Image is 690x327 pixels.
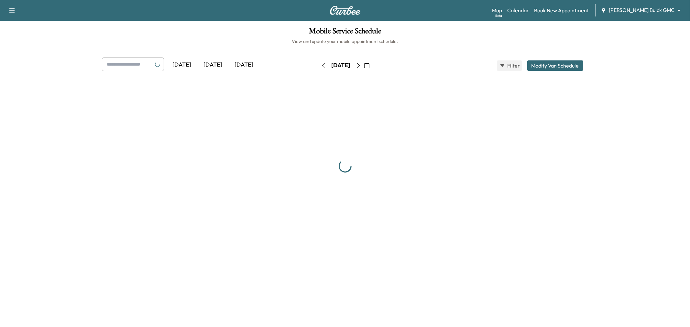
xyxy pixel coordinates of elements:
div: Beta [495,13,502,18]
button: Modify Van Schedule [527,60,583,71]
div: [DATE] [229,58,260,72]
span: Filter [508,62,519,69]
a: Book New Appointment [534,6,589,14]
span: [PERSON_NAME] Buick GMC [609,6,674,14]
div: [DATE] [198,58,229,72]
h6: View and update your mobile appointment schedule. [6,38,684,45]
button: Filter [497,60,522,71]
div: [DATE] [332,61,350,69]
img: Curbee Logo [330,6,361,15]
a: MapBeta [492,6,502,14]
div: [DATE] [167,58,198,72]
h1: Mobile Service Schedule [6,27,684,38]
a: Calendar [507,6,529,14]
